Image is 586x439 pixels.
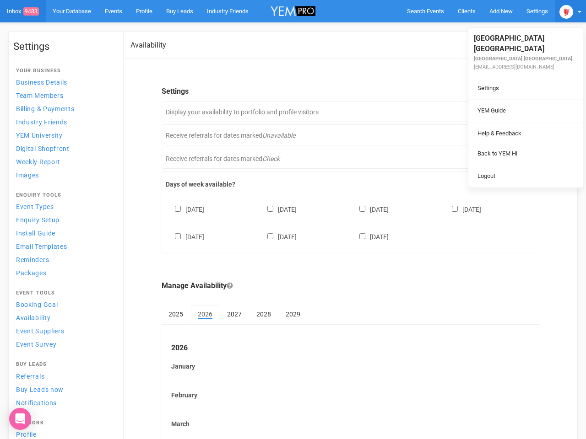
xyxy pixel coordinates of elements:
a: Weekly Report [13,155,114,168]
a: Referrals [13,370,114,382]
a: Team Members [13,89,114,102]
em: Unavailable [262,132,295,139]
a: 2028 [250,305,278,323]
span: Email Templates [16,243,67,250]
small: [GEOGRAPHIC_DATA] [GEOGRAPHIC_DATA]. [474,56,574,62]
span: Add New [489,8,513,15]
h4: Enquiry Tools [16,193,111,198]
img: open-uri20250107-2-1pbi2ie [559,5,573,19]
a: Enquiry Setup [13,214,114,226]
legend: Settings [162,86,539,97]
a: Digital Shopfront [13,142,114,155]
label: [DATE] [258,204,297,214]
legend: 2026 [171,343,530,353]
label: [DATE] [166,231,204,241]
label: [DATE] [350,231,389,241]
h4: Your Business [16,68,111,74]
span: Event Types [16,203,54,210]
a: Images [13,169,114,181]
span: Event Survey [16,341,56,348]
a: Back to YEM Hi [471,145,581,163]
label: March [171,419,530,428]
label: February [171,391,530,400]
small: [EMAIL_ADDRESS][DOMAIN_NAME] [474,64,554,70]
label: [DATE] [350,204,389,214]
h1: Settings [13,41,114,52]
span: Reminders [16,256,49,263]
a: Help & Feedback [471,125,581,143]
h2: Availability [130,41,166,49]
a: Email Templates [13,240,114,252]
a: Availability [13,311,114,324]
a: Event Types [13,200,114,213]
span: Booking Goal [16,301,58,308]
div: Receive referrals for dates marked [162,124,539,145]
span: Packages [16,269,47,277]
a: Packages [13,267,114,279]
span: Business Details [16,79,67,86]
label: [DATE] [258,231,297,241]
input: [DATE] [452,206,458,212]
a: YEM Guide [471,102,581,120]
span: Install Guide [16,230,55,237]
span: Clients [458,8,476,15]
span: YEM University [16,132,63,139]
input: [DATE] [267,206,273,212]
span: Event Suppliers [16,327,65,335]
a: Reminders [13,253,114,266]
span: [GEOGRAPHIC_DATA] [GEOGRAPHIC_DATA] [474,34,544,53]
div: Display your availability to portfolio and profile visitors [162,101,539,122]
span: Weekly Report [16,158,60,166]
a: 2025 [162,305,190,323]
h4: Network [16,420,111,426]
a: Booking Goal [13,298,114,311]
a: Billing & Payments [13,102,114,115]
label: January [171,362,530,371]
em: Check [262,155,280,162]
span: Enquiry Setup [16,216,60,224]
a: 2026 [191,305,219,324]
a: Industry Friends [13,116,114,128]
span: 9483 [23,7,39,16]
span: Digital Shopfront [16,145,70,152]
a: YEM University [13,129,114,141]
legend: Manage Availability [162,281,539,291]
a: Settings [471,80,581,97]
div: Receive referrals for dates marked [162,148,539,169]
a: Event Suppliers [13,325,114,337]
a: 2027 [220,305,249,323]
input: [DATE] [175,206,181,212]
input: [DATE] [359,206,365,212]
span: Search Events [407,8,444,15]
label: Days of week available? [166,180,535,189]
span: Availability [16,314,50,321]
label: [DATE] [443,204,481,214]
h4: Buy Leads [16,362,111,367]
span: Notifications [16,399,57,407]
input: [DATE] [175,233,181,239]
input: [DATE] [359,233,365,239]
a: Notifications [13,396,114,409]
a: 2029 [279,305,307,323]
h4: Event Tools [16,290,111,296]
span: Billing & Payments [16,105,75,112]
a: Logout [471,167,581,185]
span: Images [16,171,39,179]
label: [DATE] [166,204,204,214]
a: Event Survey [13,338,114,350]
a: Install Guide [13,227,114,239]
div: Open Intercom Messenger [9,408,31,430]
a: Buy Leads now [13,383,114,396]
span: Team Members [16,92,63,99]
a: Business Details [13,76,114,88]
input: [DATE] [267,233,273,239]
